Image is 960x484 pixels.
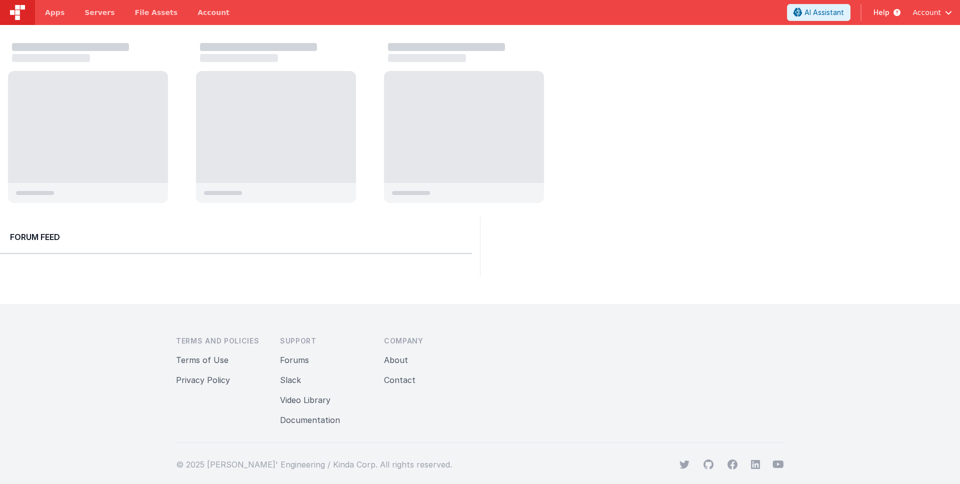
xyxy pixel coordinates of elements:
h3: Support [280,336,368,346]
a: Terms of Use [176,355,228,365]
svg: viewBox="0 0 24 24" aria-hidden="true"> [750,459,760,469]
h2: Forum Feed [10,231,462,243]
button: AI Assistant [787,4,850,21]
h3: Terms and Policies [176,336,264,346]
button: Contact [384,374,415,386]
button: Slack [280,374,301,386]
span: File Assets [135,7,178,17]
button: Account [912,7,952,17]
p: © 2025 [PERSON_NAME]' Engineering / Kinda Corp. All rights reserved. [176,458,452,470]
span: Help [873,7,889,17]
span: AI Assistant [804,7,844,17]
button: About [384,354,408,366]
button: Forums [280,354,309,366]
button: Video Library [280,394,330,406]
span: Apps [45,7,64,17]
button: Documentation [280,414,340,426]
span: Servers [84,7,114,17]
h3: Company [384,336,472,346]
a: Slack [280,375,301,385]
span: Account [912,7,941,17]
a: Privacy Policy [176,375,230,385]
a: About [384,355,408,365]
